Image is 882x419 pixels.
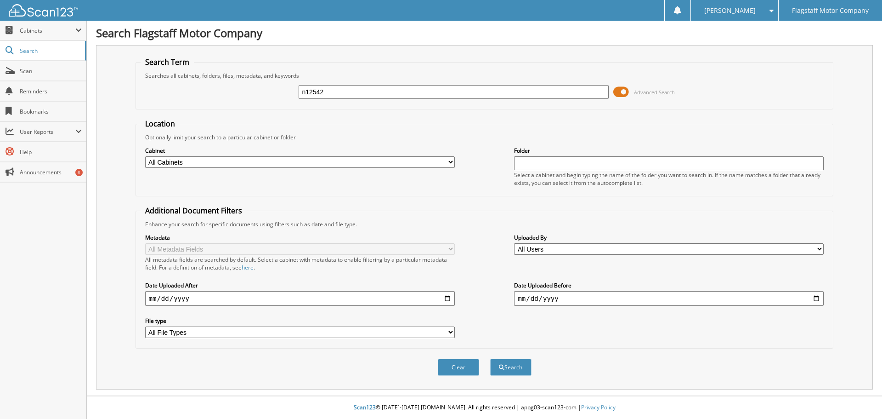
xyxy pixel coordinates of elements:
label: Date Uploaded Before [514,281,824,289]
label: Folder [514,147,824,155]
a: Privacy Policy [581,403,616,411]
label: Cabinet [145,147,455,155]
label: File type [145,317,455,325]
span: Announcements [20,168,82,176]
span: [PERSON_NAME] [704,8,756,13]
label: Date Uploaded After [145,281,455,289]
span: Cabinets [20,27,75,34]
div: © [DATE]-[DATE] [DOMAIN_NAME]. All rights reserved | appg03-scan123-com | [87,396,882,419]
span: Bookmarks [20,108,82,115]
input: end [514,291,824,306]
button: Clear [438,359,479,376]
legend: Location [141,119,180,129]
a: here [242,264,254,271]
label: Metadata [145,234,455,241]
span: Flagstaff Motor Company [792,8,869,13]
div: 6 [75,169,83,176]
legend: Additional Document Filters [141,206,247,216]
span: Advanced Search [634,89,675,96]
div: All metadata fields are searched by default. Select a cabinet with metadata to enable filtering b... [145,256,455,271]
input: start [145,291,455,306]
div: Select a cabinet and begin typing the name of the folder you want to search in. If the name match... [514,171,824,187]
iframe: Chat Widget [836,375,882,419]
legend: Search Term [141,57,194,67]
div: Enhance your search for specific documents using filters such as date and file type. [141,220,829,228]
span: Search [20,47,80,55]
span: Scan [20,67,82,75]
h1: Search Flagstaff Motor Company [96,25,873,40]
span: User Reports [20,128,75,136]
img: scan123-logo-white.svg [9,4,78,17]
label: Uploaded By [514,234,824,241]
span: Help [20,148,82,156]
span: Scan123 [354,403,376,411]
div: Optionally limit your search to a particular cabinet or folder [141,133,829,141]
button: Search [490,359,531,376]
span: Reminders [20,87,82,95]
div: Searches all cabinets, folders, files, metadata, and keywords [141,72,829,80]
